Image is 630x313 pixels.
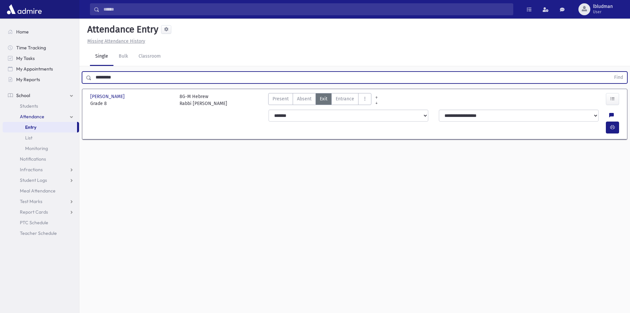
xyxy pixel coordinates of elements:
[100,3,513,15] input: Search
[90,47,113,66] a: Single
[16,55,35,61] span: My Tasks
[16,92,30,98] span: School
[3,53,79,64] a: My Tasks
[593,9,613,15] span: User
[85,24,158,35] h5: Attendance Entry
[3,143,79,154] a: Monitoring
[87,38,145,44] u: Missing Attendance History
[320,95,327,102] span: Exit
[16,45,46,51] span: Time Tracking
[90,100,173,107] span: Grade 8
[3,74,79,85] a: My Reports
[20,167,43,173] span: Infractions
[25,135,32,141] span: List
[20,209,48,215] span: Report Cards
[20,198,42,204] span: Test Marks
[3,90,79,101] a: School
[3,207,79,217] a: Report Cards
[20,177,47,183] span: Student Logs
[20,114,44,120] span: Attendance
[297,95,312,102] span: Absent
[3,132,79,143] a: List
[25,124,36,130] span: Entry
[3,111,79,122] a: Attendance
[16,66,53,72] span: My Appointments
[25,145,48,151] span: Monitoring
[593,4,613,9] span: lbludman
[3,42,79,53] a: Time Tracking
[3,64,79,74] a: My Appointments
[16,77,40,82] span: My Reports
[3,228,79,238] a: Teacher Schedule
[113,47,133,66] a: Bulk
[3,154,79,164] a: Notifications
[3,26,79,37] a: Home
[3,196,79,207] a: Test Marks
[20,156,46,162] span: Notifications
[3,175,79,185] a: Student Logs
[90,93,126,100] span: [PERSON_NAME]
[20,103,38,109] span: Students
[3,185,79,196] a: Meal Attendance
[268,93,371,107] div: AttTypes
[3,217,79,228] a: PTC Schedule
[336,95,354,102] span: Entrance
[20,188,56,194] span: Meal Attendance
[3,164,79,175] a: Infractions
[16,29,29,35] span: Home
[133,47,166,66] a: Classroom
[3,122,77,132] a: Entry
[20,230,57,236] span: Teacher Schedule
[5,3,43,16] img: AdmirePro
[273,95,289,102] span: Present
[85,38,145,44] a: Missing Attendance History
[180,93,227,107] div: 8G-M Hebrew Rabbi [PERSON_NAME]
[610,72,627,83] button: Find
[20,220,48,226] span: PTC Schedule
[3,101,79,111] a: Students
